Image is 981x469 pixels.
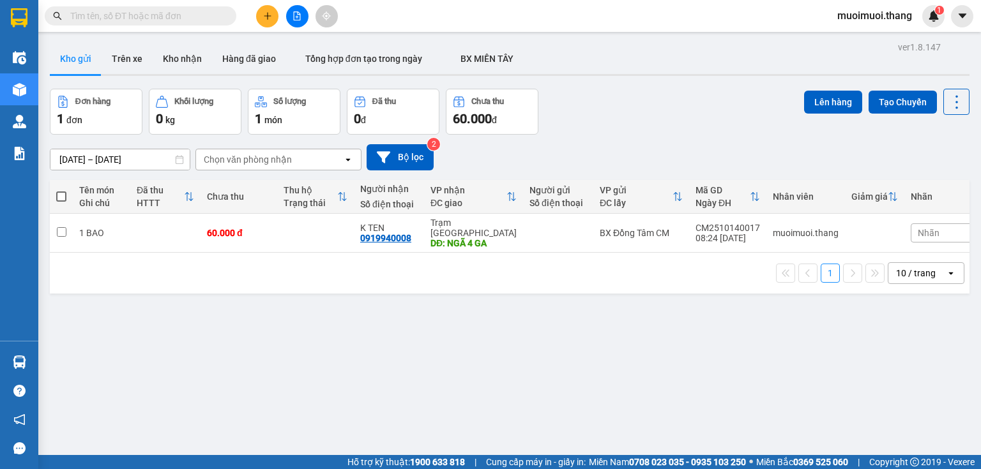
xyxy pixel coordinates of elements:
img: warehouse-icon [13,355,26,369]
div: Giảm giá [851,191,888,202]
div: Tên món [79,185,124,195]
div: Số điện thoại [529,198,587,208]
span: 0 [354,111,361,126]
th: Toggle SortBy [424,180,523,214]
th: Toggle SortBy [689,180,766,214]
button: Kho nhận [153,43,212,74]
div: Người nhận [360,184,418,194]
span: 60.000 [453,111,492,126]
div: ĐC giao [430,198,506,208]
span: notification [13,413,26,426]
button: Bộ lọc [367,144,434,170]
div: Ngày ĐH [696,198,750,208]
div: BX Đồng Tâm CM [600,228,683,238]
button: Hàng đã giao [212,43,286,74]
div: Ghi chú [79,198,124,208]
button: Kho gửi [50,43,102,74]
div: DĐ: NGÃ 4 GA [430,238,517,248]
span: BX MIỀN TÂY [460,54,513,64]
div: ver 1.8.147 [898,40,941,54]
button: plus [256,5,278,27]
img: icon-new-feature [928,10,939,22]
div: Khối lượng [174,97,213,106]
div: Mã GD [696,185,750,195]
div: Chọn văn phòng nhận [204,153,292,166]
span: 0 [156,111,163,126]
button: Số lượng1món [248,89,340,135]
span: search [53,11,62,20]
span: copyright [910,458,919,466]
span: message [13,442,26,454]
img: solution-icon [13,147,26,160]
div: ĐC lấy [600,198,673,208]
button: Đã thu0đ [347,89,439,135]
button: Trên xe [102,43,153,74]
span: Nhãn [918,228,939,238]
span: ⚪️ [749,459,753,465]
div: 60.000 đ [207,228,271,238]
button: aim [316,5,338,27]
div: muoimuoi.thang [773,228,839,238]
div: HTTT [137,198,184,208]
th: Toggle SortBy [845,180,904,214]
span: món [264,115,282,125]
img: logo-vxr [11,8,27,27]
span: 1 [57,111,64,126]
div: Đã thu [137,185,184,195]
div: Trạm [GEOGRAPHIC_DATA] [430,218,517,238]
div: Thu hộ [284,185,337,195]
img: warehouse-icon [13,51,26,64]
span: kg [165,115,175,125]
button: Chưa thu60.000đ [446,89,538,135]
span: Tổng hợp đơn tạo trong ngày [305,54,422,64]
strong: 0708 023 035 - 0935 103 250 [629,457,746,467]
span: aim [322,11,331,20]
button: Tạo Chuyến [869,91,937,114]
th: Toggle SortBy [277,180,354,214]
div: Số lượng [273,97,306,106]
span: đ [361,115,366,125]
div: VP nhận [430,185,506,195]
svg: open [343,154,353,165]
svg: open [946,268,956,278]
div: Chưa thu [471,97,504,106]
span: file-add [293,11,301,20]
div: 0919940008 [360,233,411,243]
span: | [858,455,860,469]
span: muoimuoi.thang [827,8,922,24]
span: | [475,455,476,469]
input: Select a date range. [50,149,190,170]
button: Lên hàng [804,91,862,114]
div: Nhãn [911,191,975,202]
sup: 1 [935,6,944,15]
button: Đơn hàng1đơn [50,89,142,135]
span: 1 [937,6,941,15]
button: caret-down [951,5,973,27]
sup: 2 [427,138,440,151]
span: đơn [66,115,82,125]
th: Toggle SortBy [130,180,201,214]
div: Đơn hàng [75,97,110,106]
div: 08:24 [DATE] [696,233,760,243]
span: Miền Bắc [756,455,848,469]
span: đ [492,115,497,125]
strong: 0369 525 060 [793,457,848,467]
div: Đã thu [372,97,396,106]
div: 1 BAO [79,228,124,238]
span: plus [263,11,272,20]
span: question-circle [13,385,26,397]
button: 1 [821,264,840,283]
span: caret-down [957,10,968,22]
input: Tìm tên, số ĐT hoặc mã đơn [70,9,221,23]
span: 1 [255,111,262,126]
img: warehouse-icon [13,83,26,96]
span: Cung cấp máy in - giấy in: [486,455,586,469]
div: Người gửi [529,185,587,195]
button: file-add [286,5,308,27]
th: Toggle SortBy [593,180,689,214]
div: Số điện thoại [360,199,418,209]
span: Hỗ trợ kỹ thuật: [347,455,465,469]
strong: 1900 633 818 [410,457,465,467]
div: Nhân viên [773,191,839,202]
div: CM2510140017 [696,223,760,233]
